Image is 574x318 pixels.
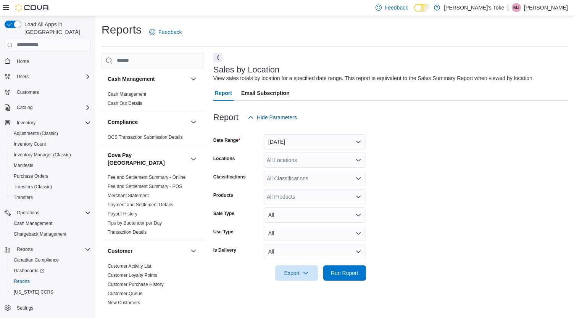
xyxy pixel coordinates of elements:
[108,75,187,83] button: Cash Management
[17,120,35,126] span: Inventory
[14,289,53,295] span: [US_STATE] CCRS
[108,75,155,83] h3: Cash Management
[14,194,33,201] span: Transfers
[11,193,91,202] span: Transfers
[108,211,137,217] a: Payout History
[11,193,36,202] a: Transfers
[108,92,146,97] a: Cash Management
[355,194,361,200] button: Open list of options
[108,220,162,226] a: Tips by Budtender per Day
[213,210,234,217] label: Sale Type
[14,184,52,190] span: Transfers (Classic)
[102,173,204,240] div: Cova Pay [GEOGRAPHIC_DATA]
[8,139,94,149] button: Inventory Count
[14,88,42,97] a: Customers
[108,282,164,287] a: Customer Purchase History
[11,255,91,265] span: Canadian Compliance
[2,87,94,98] button: Customers
[213,113,239,122] h3: Report
[17,74,29,80] span: Users
[108,175,186,180] a: Fee and Settlement Summary - Online
[355,175,361,181] button: Open list of options
[11,129,61,138] a: Adjustments (Classic)
[8,287,94,297] button: [US_STATE] CCRS
[11,161,36,170] a: Manifests
[14,72,32,81] button: Users
[264,226,366,241] button: All
[102,22,142,37] h1: Reports
[108,281,164,287] span: Customer Purchase History
[8,160,94,171] button: Manifests
[108,202,173,208] span: Payment and Settlement Details
[14,245,36,254] button: Reports
[11,266,91,275] span: Dashboards
[11,129,91,138] span: Adjustments (Classic)
[8,181,94,192] button: Transfers (Classic)
[323,265,366,281] button: Run Report
[189,154,198,164] button: Cova Pay [GEOGRAPHIC_DATA]
[385,4,408,11] span: Feedback
[189,117,198,127] button: Compliance
[2,71,94,82] button: Users
[108,291,142,297] span: Customer Queue
[331,269,358,277] span: Run Report
[108,135,183,140] a: OCS Transaction Submission Details
[108,193,149,198] a: Merchant Statement
[11,150,91,159] span: Inventory Manager (Classic)
[108,273,157,278] a: Customer Loyalty Points
[507,3,509,12] p: |
[8,229,94,239] button: Chargeback Management
[257,114,297,121] span: Hide Parameters
[513,3,519,12] span: MJ
[14,141,46,147] span: Inventory Count
[14,118,39,127] button: Inventory
[8,128,94,139] button: Adjustments (Classic)
[108,101,142,106] a: Cash Out Details
[17,104,32,111] span: Catalog
[17,58,29,64] span: Home
[11,277,33,286] a: Reports
[108,193,149,199] span: Merchant Statement
[108,91,146,97] span: Cash Management
[14,162,33,169] span: Manifests
[17,246,33,252] span: Reports
[11,219,91,228] span: Cash Management
[14,130,58,137] span: Adjustments (Classic)
[108,174,186,180] span: Fee and Settlement Summary - Online
[102,262,204,310] div: Customer
[17,89,39,95] span: Customers
[11,277,91,286] span: Reports
[14,56,91,66] span: Home
[213,137,240,143] label: Date Range
[8,149,94,160] button: Inventory Manager (Classic)
[14,231,66,237] span: Chargeback Management
[355,157,361,163] button: Open list of options
[14,304,36,313] a: Settings
[2,56,94,67] button: Home
[2,302,94,313] button: Settings
[17,305,33,311] span: Settings
[108,151,187,167] button: Cova Pay [GEOGRAPHIC_DATA]
[245,110,300,125] button: Hide Parameters
[108,100,142,106] span: Cash Out Details
[213,74,534,82] div: View sales totals by location for a specified date range. This report is equivalent to the Sales ...
[11,230,69,239] a: Chargeback Management
[8,192,94,203] button: Transfers
[8,276,94,287] button: Reports
[11,230,91,239] span: Chargeback Management
[213,65,280,74] h3: Sales by Location
[280,265,313,281] span: Export
[108,118,138,126] h3: Compliance
[14,118,91,127] span: Inventory
[108,229,147,235] span: Transaction Details
[14,208,42,217] button: Operations
[14,173,48,179] span: Purchase Orders
[2,117,94,128] button: Inventory
[11,287,56,297] a: [US_STATE] CCRS
[213,156,235,162] label: Locations
[8,255,94,265] button: Canadian Compliance
[241,85,290,101] span: Email Subscription
[108,184,182,189] a: Fee and Settlement Summary - POS
[108,183,182,190] span: Fee and Settlement Summary - POS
